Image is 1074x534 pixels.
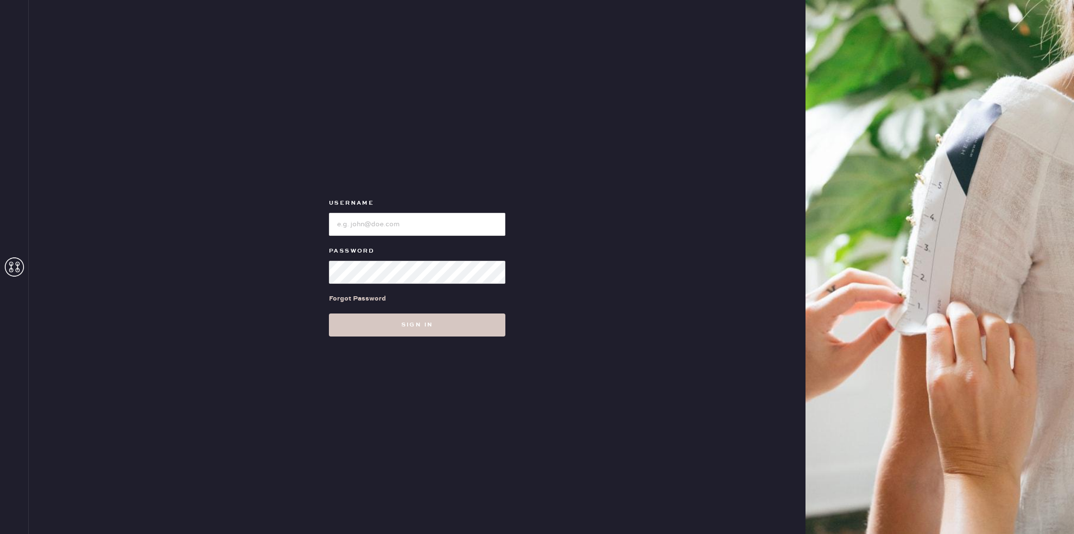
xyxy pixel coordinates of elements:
[329,313,505,337] button: Sign in
[329,213,505,236] input: e.g. john@doe.com
[329,197,505,209] label: Username
[329,245,505,257] label: Password
[329,284,386,313] a: Forgot Password
[329,293,386,304] div: Forgot Password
